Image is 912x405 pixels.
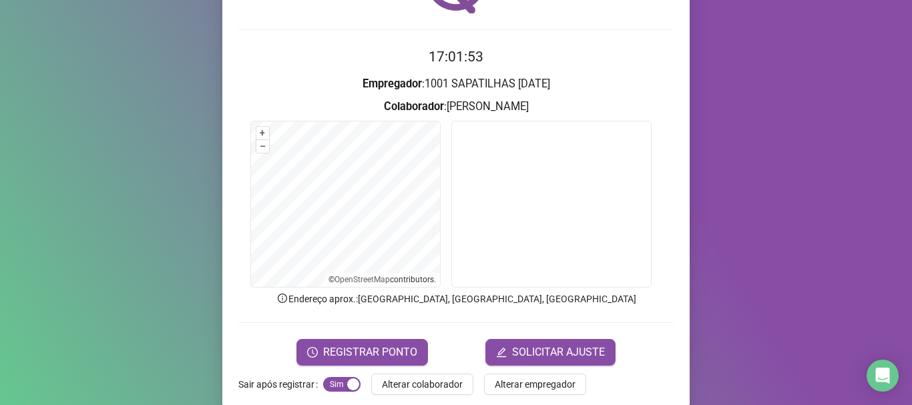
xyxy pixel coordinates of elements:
[334,275,390,284] a: OpenStreetMap
[238,292,674,306] p: Endereço aprox. : [GEOGRAPHIC_DATA], [GEOGRAPHIC_DATA], [GEOGRAPHIC_DATA]
[867,360,899,392] div: Open Intercom Messenger
[384,100,444,113] strong: Colaborador
[496,347,507,358] span: edit
[307,347,318,358] span: clock-circle
[363,77,422,90] strong: Empregador
[484,374,586,395] button: Alterar empregador
[371,374,473,395] button: Alterar colaborador
[495,377,576,392] span: Alterar empregador
[238,374,323,395] label: Sair após registrar
[382,377,463,392] span: Alterar colaborador
[256,140,269,153] button: –
[256,127,269,139] button: +
[238,98,674,115] h3: : [PERSON_NAME]
[429,49,483,65] time: 17:01:53
[328,275,436,284] li: © contributors.
[512,344,605,360] span: SOLICITAR AJUSTE
[485,339,616,366] button: editSOLICITAR AJUSTE
[323,344,417,360] span: REGISTRAR PONTO
[238,75,674,93] h3: : 1001 SAPATILHAS [DATE]
[296,339,428,366] button: REGISTRAR PONTO
[276,292,288,304] span: info-circle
